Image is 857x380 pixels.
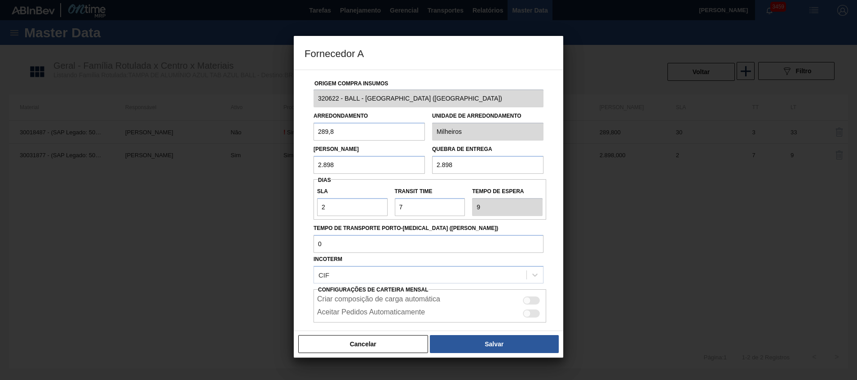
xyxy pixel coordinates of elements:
[314,146,359,152] label: [PERSON_NAME]
[430,335,559,353] button: Salvar
[317,308,425,319] label: Aceitar Pedidos Automaticamente
[294,36,563,70] h3: Fornecedor A
[314,306,546,319] div: Essa configuração habilita aceite automático do pedido do lado do fornecedor
[314,256,342,262] label: Incoterm
[317,295,440,306] label: Criar composição de carga automática
[314,80,388,87] label: Origem Compra Insumos
[314,293,546,306] div: Essa configuração habilita a criação automática de composição de carga do lado do fornecedor caso...
[318,287,428,293] span: Configurações de Carteira Mensal
[432,110,543,123] label: Unidade de arredondamento
[395,185,465,198] label: Transit Time
[317,185,388,198] label: SLA
[472,185,543,198] label: Tempo de espera
[318,271,329,278] div: CIF
[432,146,492,152] label: Quebra de entrega
[314,222,543,235] label: Tempo de Transporte Porto-[MEDICAL_DATA] ([PERSON_NAME])
[314,113,368,119] label: Arredondamento
[318,177,331,183] span: Dias
[298,335,428,353] button: Cancelar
